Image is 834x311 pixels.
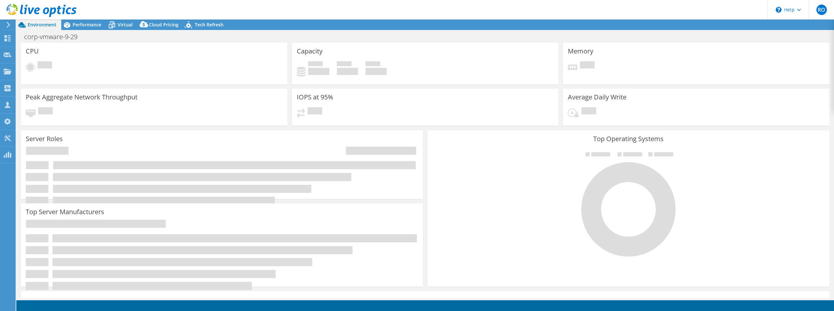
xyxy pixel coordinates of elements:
h4: 0 GiB [366,68,387,75]
h3: Top Operating Systems [432,135,825,142]
h3: Capacity [297,48,323,55]
span: Pending [580,61,595,70]
svg: \n [776,7,782,13]
h1: corp-vmware-9-29 [21,33,88,40]
span: Total [366,61,380,68]
span: Cloud Pricing [149,22,179,28]
span: Used [308,61,323,68]
span: Performance [73,22,101,28]
span: RO [816,5,827,15]
h4: 0 GiB [308,68,329,75]
h3: Peak Aggregate Network Throughput [26,94,137,101]
span: Pending [582,107,596,116]
span: Environment [28,22,56,28]
span: Virtual [118,22,133,28]
h3: IOPS at 95% [297,94,333,101]
h3: Top Server Manufacturers [26,208,104,215]
span: Pending [308,107,322,116]
span: Pending [38,107,53,116]
h4: 0 GiB [337,68,358,75]
h3: Average Daily Write [568,94,626,101]
h3: Server Roles [26,135,63,142]
span: Pending [37,61,52,70]
h3: CPU [26,48,39,55]
span: Tech Refresh [195,22,223,28]
h3: Memory [568,48,593,55]
span: Free [337,61,352,68]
